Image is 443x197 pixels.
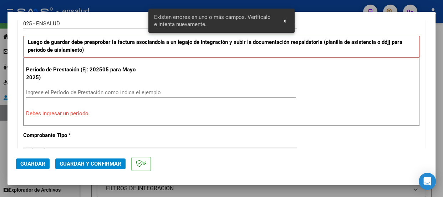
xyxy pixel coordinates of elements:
span: Guardar [20,161,45,167]
span: Existen errores en uno o más campos. Verifícalo e intenta nuevamente. [154,14,275,28]
span: Guardar y Confirmar [60,161,121,167]
span: 025 - ENSALUD [23,20,60,27]
button: Guardar y Confirmar [55,158,126,169]
button: x [278,14,292,27]
p: Comprobante Tipo * [23,131,142,140]
p: Debes ingresar un período. [26,110,417,118]
strong: Luego de guardar debe preaprobar la factura asociandola a un legajo de integración y subir la doc... [28,39,402,54]
div: Open Intercom Messenger [419,173,436,190]
p: Período de Prestación (Ej: 202505 para Mayo 2025) [26,66,143,82]
button: Guardar [16,158,50,169]
span: x [284,17,286,24]
span: Factura A [23,147,46,153]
